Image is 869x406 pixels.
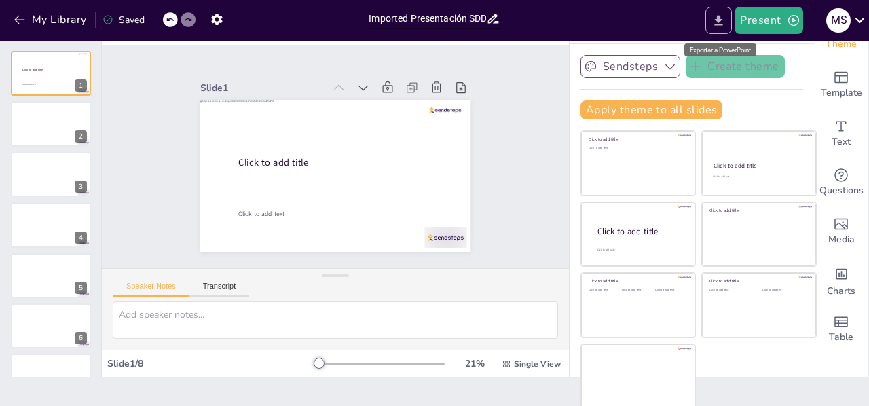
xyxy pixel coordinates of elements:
div: Click to add text [713,175,803,179]
button: Export to PowerPoint [705,7,732,34]
span: Table [829,330,853,345]
div: Click to add title [709,278,807,284]
div: 21 % [458,357,491,370]
div: Click to add body [597,248,683,251]
div: 2 [11,101,91,146]
button: Speaker Notes [113,282,189,297]
span: Click to add text [233,199,280,213]
span: Text [832,134,851,149]
input: Insert title [369,9,485,29]
div: Add images, graphics, shapes or video [814,207,868,256]
div: Click to add text [589,289,619,292]
span: Click to add title [22,68,43,72]
span: Media [828,232,855,247]
div: M S [826,8,851,33]
div: 5 [11,253,91,298]
div: Click to add title [597,225,684,237]
div: 6 [75,332,87,344]
button: Create theme [686,55,785,78]
div: 1 [11,51,91,96]
div: Click to add title [589,136,686,142]
button: M S [826,7,851,34]
div: 3 [11,152,91,197]
div: 6 [11,303,91,348]
button: Sendsteps [580,55,680,78]
div: Add a table [814,305,868,354]
div: 4 [75,232,87,244]
div: Click to add title [709,208,807,213]
div: Click to add text [622,289,652,292]
div: 1 [75,79,87,92]
button: Apply theme to all slides [580,100,722,119]
div: Click to add title [714,162,804,170]
div: Slide 1 [208,67,332,93]
div: 2 [75,130,87,143]
span: Theme [826,37,857,52]
button: Transcript [189,282,250,297]
div: Saved [103,14,145,26]
span: Questions [819,183,864,198]
div: Get real-time input from your audience [814,158,868,207]
div: Add charts and graphs [814,256,868,305]
font: Exportar a PowerPoint [690,46,751,54]
button: My Library [10,9,92,31]
div: Click to add text [589,147,686,150]
div: Click to add text [709,289,752,292]
div: Click to add title [589,278,686,284]
div: Add ready made slides [814,60,868,109]
div: 3 [75,181,87,193]
div: Slide 1 / 8 [107,357,314,370]
span: Template [821,86,862,100]
button: Present [735,7,802,34]
div: 4 [11,202,91,247]
div: Click to add text [655,289,686,292]
div: Add text boxes [814,109,868,158]
span: Click to add title [238,146,309,166]
div: Click to add text [762,289,805,292]
div: 5 [75,282,87,294]
span: Click to add text [22,84,36,86]
span: Charts [827,284,855,299]
span: Single View [514,358,561,369]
